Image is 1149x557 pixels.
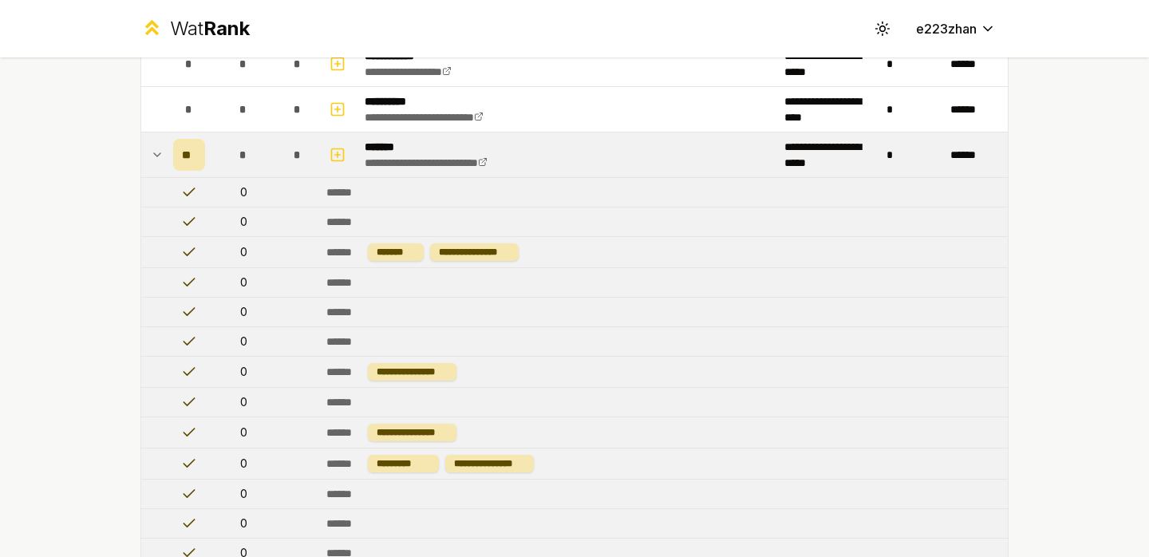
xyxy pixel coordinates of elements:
[211,207,275,236] td: 0
[211,480,275,508] td: 0
[903,14,1009,43] button: e223zhan
[211,298,275,326] td: 0
[916,19,977,38] span: e223zhan
[203,17,250,40] span: Rank
[211,327,275,356] td: 0
[211,357,275,387] td: 0
[211,448,275,479] td: 0
[211,417,275,448] td: 0
[211,509,275,538] td: 0
[170,16,250,41] div: Wat
[211,388,275,417] td: 0
[140,16,250,41] a: WatRank
[211,178,275,207] td: 0
[211,268,275,297] td: 0
[211,237,275,267] td: 0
